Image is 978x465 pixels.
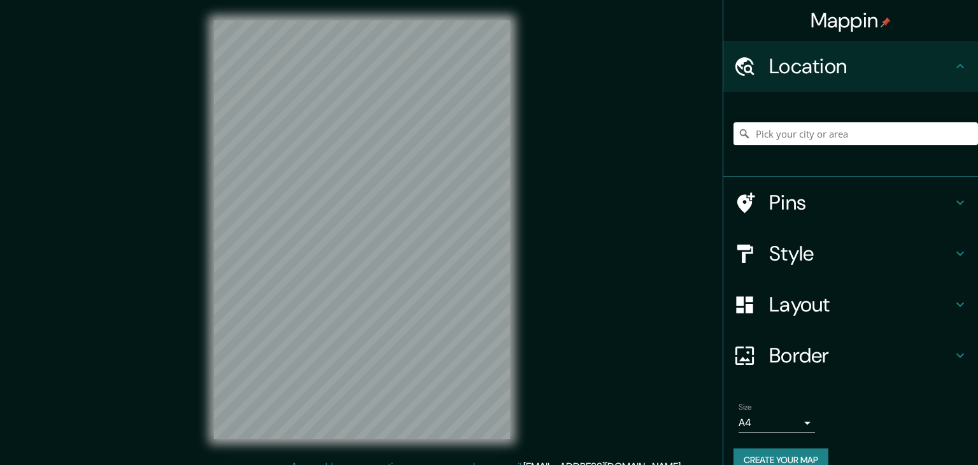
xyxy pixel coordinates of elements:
[769,54,953,79] h4: Location
[811,8,891,33] h4: Mappin
[733,122,978,145] input: Pick your city or area
[723,228,978,279] div: Style
[769,292,953,317] h4: Layout
[723,330,978,381] div: Border
[723,41,978,92] div: Location
[739,402,752,413] label: Size
[739,413,815,433] div: A4
[723,279,978,330] div: Layout
[769,190,953,215] h4: Pins
[881,17,891,27] img: pin-icon.png
[723,177,978,228] div: Pins
[769,343,953,368] h4: Border
[214,20,510,439] canvas: Map
[769,241,953,266] h4: Style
